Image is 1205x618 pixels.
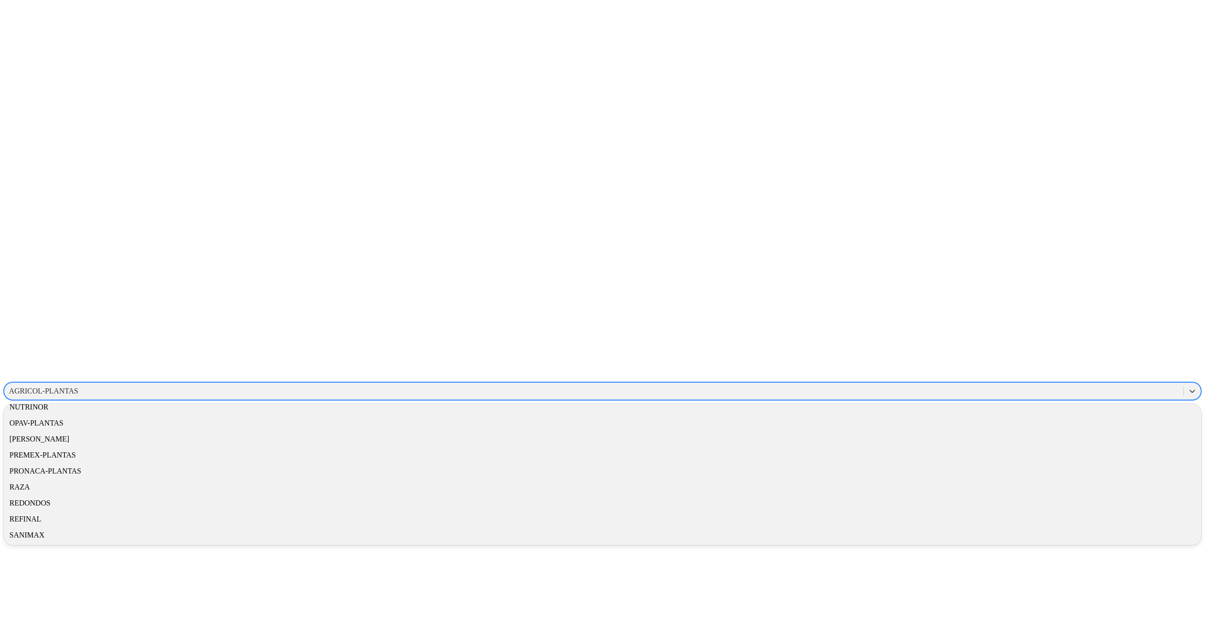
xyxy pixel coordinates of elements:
div: RAZA [4,479,1201,495]
div: SANIMAX [4,527,1201,543]
div: REDONDOS [4,495,1201,511]
div: OPAV-PLANTAS [4,415,1201,431]
div: [PERSON_NAME] [4,431,1201,447]
div: PRONACA-PLANTAS [4,463,1201,479]
div: AGRICOL-PLANTAS [9,387,78,395]
div: PREMEX-PLANTAS [4,447,1201,463]
div: REFINAL [4,511,1201,527]
div: NUTRINOR [4,399,1201,415]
